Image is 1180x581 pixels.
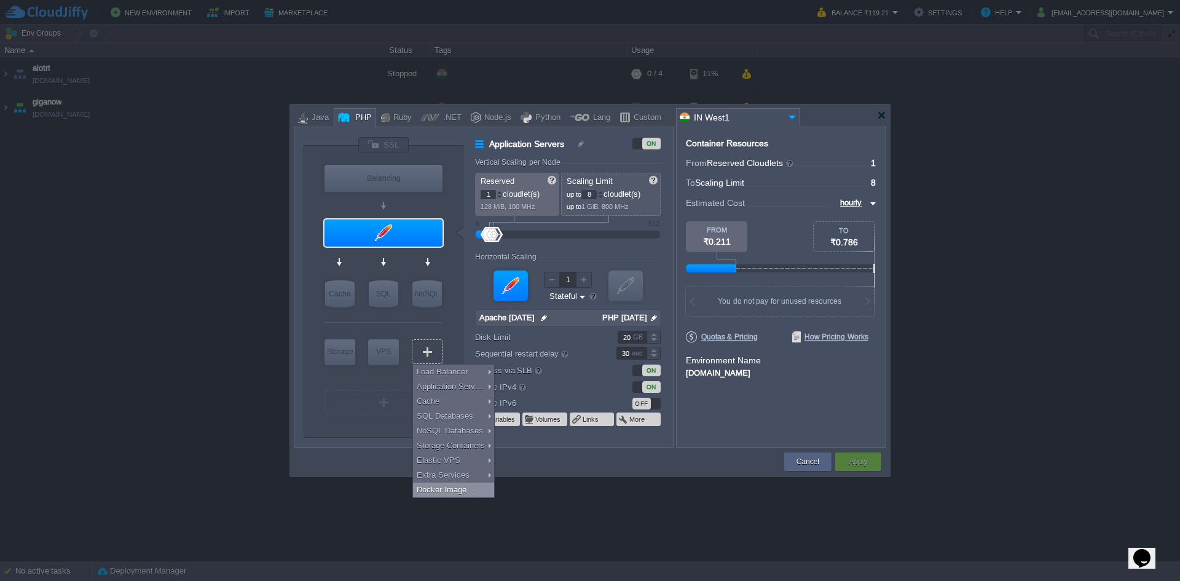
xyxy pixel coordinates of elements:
div: TO [814,227,874,234]
div: Application Servers [413,379,494,394]
div: Storage Containers [324,339,355,365]
div: 0 [476,220,479,227]
label: Sequential restart delay [475,347,600,360]
p: cloudlet(s) [481,186,555,199]
div: Extra Services [413,468,494,483]
label: Access via SLB [475,363,600,377]
span: 8 [871,178,876,188]
div: Python [532,109,560,127]
div: Elastic VPS [413,453,494,468]
div: Create New Layer [412,339,442,364]
div: SQL Databases [369,280,398,307]
div: Load Balancer [324,165,442,192]
div: ON [642,365,661,376]
span: 1 GiB, 800 MHz [581,203,629,210]
div: Java [308,109,329,127]
span: up to [567,191,581,198]
div: FROM [686,226,747,234]
div: Application Servers [324,219,442,247]
button: More [629,414,646,424]
span: Reserved [481,176,514,186]
label: Public IPv4 [475,380,600,393]
div: SQL [369,280,398,307]
span: up to [567,203,581,210]
div: Storage Containers [413,438,494,453]
button: Cancel [796,456,819,468]
div: GB [633,331,645,343]
span: Reserved Cloudlets [707,158,795,168]
span: 128 MiB, 100 MHz [481,203,535,210]
span: ₹0.211 [703,237,731,247]
div: Cache [413,394,494,409]
span: Scaling Limit [567,176,613,186]
div: ON [642,138,661,149]
span: Estimated Cost [686,196,745,210]
div: Container Resources [686,139,768,148]
div: NoSQL Databases [413,424,494,438]
div: Docker Image... [413,483,494,497]
div: 512 [648,220,659,227]
div: SQL Databases [413,409,494,424]
span: ₹0.786 [830,237,858,247]
label: Disk Limit [475,331,600,344]
button: Apply [849,456,867,468]
span: From [686,158,707,168]
div: Load Balancer [413,365,494,379]
button: Variables [488,414,516,424]
div: Create New Layer [324,390,442,414]
div: NoSQL Databases [412,280,442,307]
label: Environment Name [686,355,761,365]
div: Custom [630,109,661,127]
label: Public IPv6 [475,397,600,409]
div: Ruby [390,109,412,127]
div: VPS [368,339,399,364]
div: Horizontal Scaling [475,253,540,261]
div: OFF [632,398,651,409]
span: How Pricing Works [792,331,868,342]
div: sec [632,347,645,359]
div: Node.js [481,109,511,127]
span: 1 [871,158,876,168]
p: cloudlet(s) [567,186,656,199]
iframe: chat widget [1128,532,1168,569]
span: To [686,178,695,188]
div: Lang [589,109,610,127]
div: Cache [325,280,355,307]
div: .NET [439,109,462,127]
button: Links [583,414,600,424]
div: Balancing [324,165,442,192]
button: Volumes [535,414,562,424]
span: Quotas & Pricing [686,331,758,342]
div: NoSQL [412,280,442,307]
div: PHP [352,109,372,127]
div: [DOMAIN_NAME] [686,366,876,377]
div: ON [642,381,661,393]
span: Scaling Limit [695,178,744,188]
div: Vertical Scaling per Node [475,158,564,167]
div: Storage [324,339,355,364]
div: Elastic VPS [368,339,399,365]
